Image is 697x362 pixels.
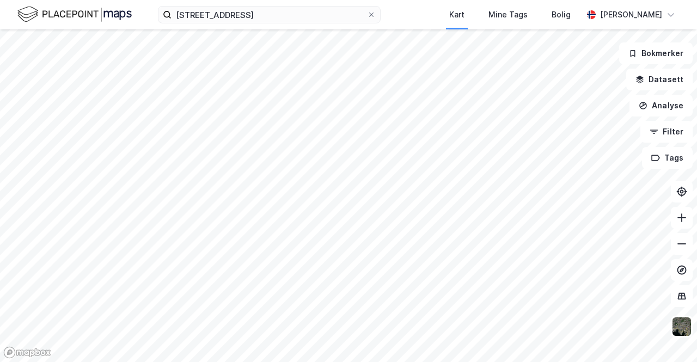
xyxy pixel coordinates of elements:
img: logo.f888ab2527a4732fd821a326f86c7f29.svg [17,5,132,24]
div: Mine Tags [488,8,528,21]
button: Datasett [626,69,693,90]
a: Mapbox homepage [3,346,51,359]
div: [PERSON_NAME] [600,8,662,21]
button: Analyse [629,95,693,116]
button: Tags [642,147,693,169]
input: Søk på adresse, matrikkel, gårdeiere, leietakere eller personer [172,7,367,23]
button: Filter [640,121,693,143]
div: Kart [449,8,464,21]
div: Bolig [552,8,571,21]
button: Bokmerker [619,42,693,64]
iframe: Chat Widget [643,310,697,362]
